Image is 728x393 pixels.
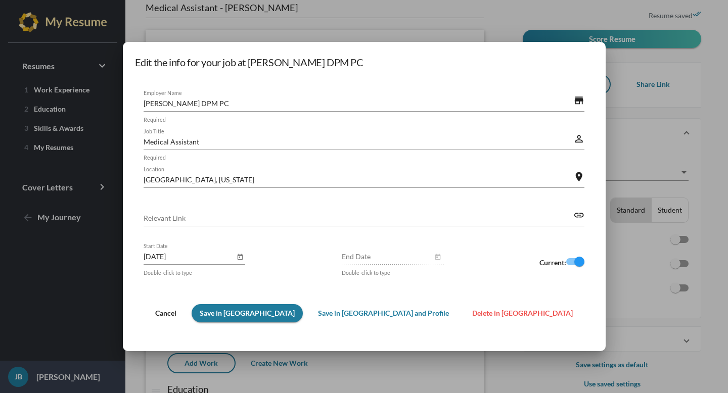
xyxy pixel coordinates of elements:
input: Job Title [144,136,573,147]
mat-hint: Double-click to type [342,268,390,278]
span: Delete in [GEOGRAPHIC_DATA] [472,309,573,317]
strong: Current: [539,258,566,267]
mat-icon: location_on [573,171,584,183]
button: Save in [GEOGRAPHIC_DATA] and Profile [310,304,457,322]
input: Location [144,174,573,185]
button: Open calendar [235,251,245,262]
input: Relevant Link [144,213,573,223]
input: Employer Name [144,98,573,109]
button: Delete in [GEOGRAPHIC_DATA] [464,304,581,322]
h1: Edit the info for your job at [PERSON_NAME] DPM PC [135,54,594,70]
mat-icon: link [573,209,584,221]
button: Save in [GEOGRAPHIC_DATA] [192,304,303,322]
span: Cancel [155,309,176,317]
span: Save in [GEOGRAPHIC_DATA] and Profile [318,309,449,317]
input: End Date [342,251,433,262]
mat-icon: perm_identity [573,133,584,145]
button: Open calendar [433,251,443,262]
mat-hint: Required [144,115,166,125]
mat-hint: Required [144,153,166,163]
span: Save in [GEOGRAPHIC_DATA] [200,309,295,317]
mat-icon: store [573,94,584,107]
input: Start Date [144,251,235,262]
button: Cancel [147,304,185,322]
mat-hint: Double-click to type [144,268,192,278]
